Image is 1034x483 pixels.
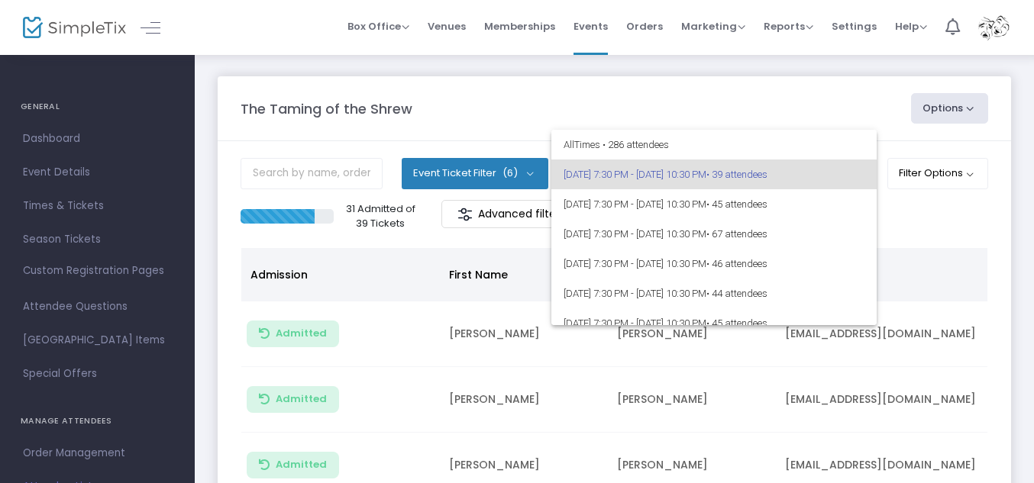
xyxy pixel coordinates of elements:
[564,189,864,219] span: [DATE] 7:30 PM - [DATE] 10:30 PM
[564,219,864,249] span: [DATE] 7:30 PM - [DATE] 10:30 PM
[706,288,767,299] span: • 44 attendees
[564,249,864,279] span: [DATE] 7:30 PM - [DATE] 10:30 PM
[564,130,864,159] span: All Times • 286 attendees
[706,317,767,329] span: • 45 attendees
[706,258,767,269] span: • 46 attendees
[706,169,767,180] span: • 39 attendees
[564,279,864,308] span: [DATE] 7:30 PM - [DATE] 10:30 PM
[706,198,767,210] span: • 45 attendees
[706,228,767,240] span: • 67 attendees
[564,308,864,338] span: [DATE] 7:30 PM - [DATE] 10:30 PM
[564,159,864,189] span: [DATE] 7:30 PM - [DATE] 10:30 PM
